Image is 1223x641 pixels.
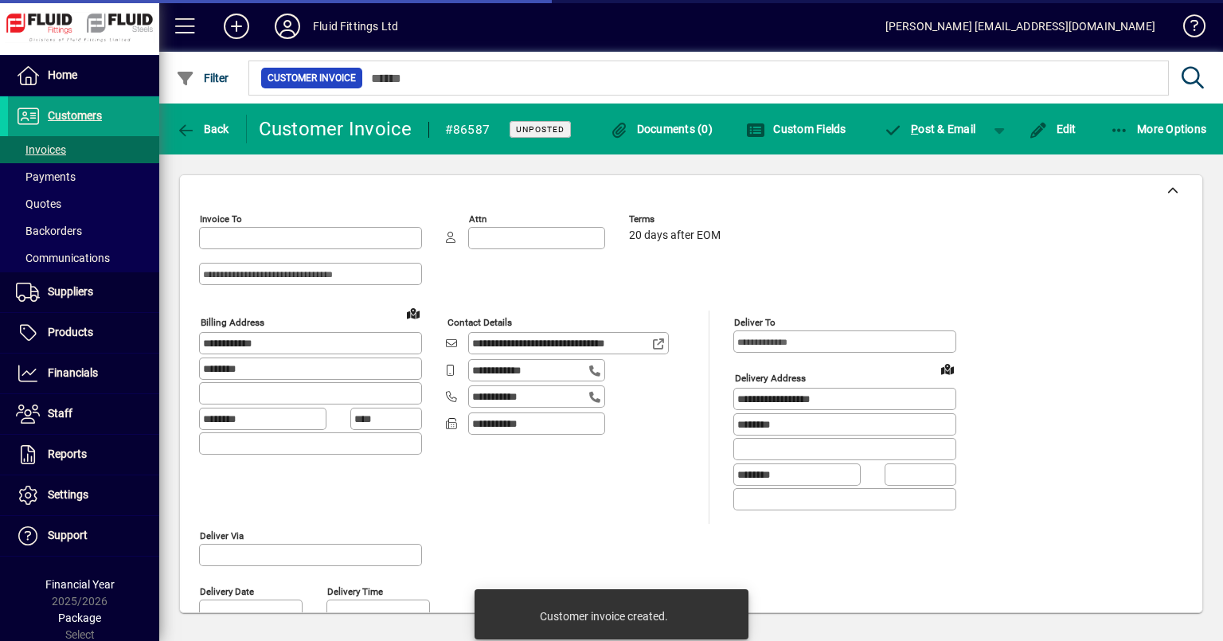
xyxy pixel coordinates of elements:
a: Home [8,56,159,96]
div: Customer invoice created. [540,608,668,624]
span: Products [48,326,93,338]
span: Payments [16,170,76,183]
mat-label: Deliver To [734,317,776,328]
span: Customer Invoice [268,70,356,86]
a: Backorders [8,217,159,244]
mat-label: Delivery time [327,585,383,596]
span: Filter [176,72,229,84]
span: Edit [1029,123,1076,135]
span: 20 days after EOM [629,229,721,242]
span: Invoices [16,143,66,156]
a: Suppliers [8,272,159,312]
app-page-header-button: Back [159,115,247,143]
span: P [911,123,918,135]
a: Knowledge Base [1171,3,1203,55]
span: Terms [629,214,725,225]
mat-label: Invoice To [200,213,242,225]
span: Home [48,68,77,81]
div: Customer Invoice [259,116,412,142]
mat-label: Delivery date [200,585,254,596]
a: View on map [401,300,426,326]
span: Unposted [516,124,565,135]
a: Staff [8,394,159,434]
span: More Options [1110,123,1207,135]
span: Staff [48,407,72,420]
button: Edit [1025,115,1080,143]
span: Documents (0) [609,123,713,135]
a: Settings [8,475,159,515]
a: Support [8,516,159,556]
button: Custom Fields [742,115,850,143]
div: Fluid Fittings Ltd [313,14,398,39]
mat-label: Deliver via [200,530,244,541]
div: [PERSON_NAME] [EMAIL_ADDRESS][DOMAIN_NAME] [885,14,1155,39]
span: Quotes [16,197,61,210]
span: Custom Fields [746,123,846,135]
span: Package [58,612,101,624]
button: Filter [172,64,233,92]
span: Support [48,529,88,541]
a: Reports [8,435,159,475]
span: Back [176,123,229,135]
a: Invoices [8,136,159,163]
a: View on map [935,356,960,381]
span: ost & Email [884,123,976,135]
div: #86587 [445,117,490,143]
a: Products [8,313,159,353]
span: Customers [48,109,102,122]
a: Communications [8,244,159,272]
a: Payments [8,163,159,190]
span: Financials [48,366,98,379]
button: More Options [1106,115,1211,143]
span: Reports [48,448,87,460]
button: Documents (0) [605,115,717,143]
span: Communications [16,252,110,264]
span: Settings [48,488,88,501]
button: Profile [262,12,313,41]
span: Backorders [16,225,82,237]
a: Financials [8,354,159,393]
a: Quotes [8,190,159,217]
button: Back [172,115,233,143]
span: Financial Year [45,578,115,591]
span: Suppliers [48,285,93,298]
button: Add [211,12,262,41]
button: Post & Email [876,115,984,143]
mat-label: Attn [469,213,486,225]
